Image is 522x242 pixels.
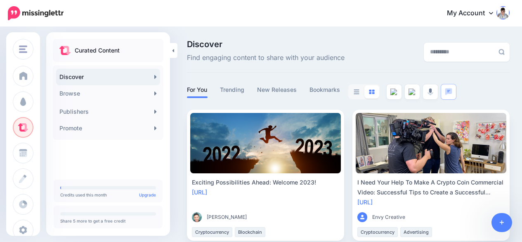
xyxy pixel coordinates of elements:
a: Bookmarks [309,85,340,95]
img: grid-blue.png [369,89,375,94]
img: list-grey.png [354,89,359,94]
img: curate.png [59,46,71,55]
a: Discover [56,69,160,85]
a: Promote [56,120,160,137]
img: menu.png [19,46,27,53]
li: Cryptocurrency [357,227,398,237]
img: video--grey.png [409,89,416,95]
img: Missinglettr [8,6,64,20]
li: Blockchain [235,227,265,237]
a: My Account [439,3,510,24]
div: I Need Your Help To Make A Crypto Coin Commercial Video: Successful Tips to Create a Successful C... [357,177,505,197]
a: Publishers [56,103,160,120]
a: Browse [56,85,160,102]
p: Curated Content [75,46,120,55]
li: Cryptocurrency [192,227,232,237]
img: user_default_image.png [357,212,367,222]
span: Discover [187,40,345,48]
a: [URL] [357,199,373,206]
a: [URL] [192,189,207,196]
a: New Releases [257,85,297,95]
img: search-grey-6.png [498,49,505,55]
span: Find engaging content to share with your audience [187,53,345,63]
div: Exciting Possibilities Ahead: Welcome 2023! [192,177,339,187]
span: Envy Creative [372,213,405,221]
li: Advertising [400,227,432,237]
img: O6IPQXX3SFDC3JA3LUZO6IVM3QKAV7UX_thumb.jpg [192,212,202,222]
img: chat-square-blue.png [445,88,452,95]
a: Trending [220,85,245,95]
a: For You [187,85,208,95]
img: article--grey.png [390,89,398,95]
img: microphone-grey.png [428,88,433,96]
span: [PERSON_NAME] [207,213,247,221]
